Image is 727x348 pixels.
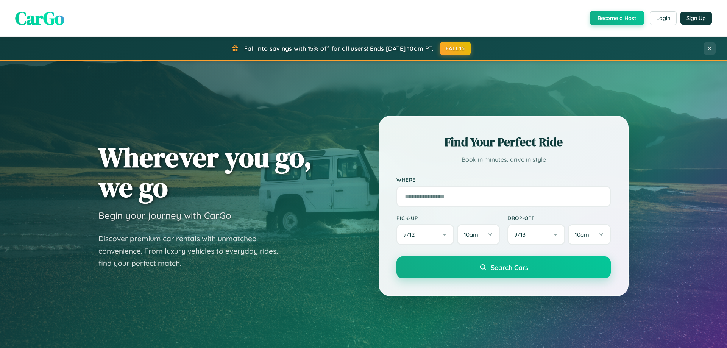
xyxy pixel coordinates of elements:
[590,11,644,25] button: Become a Host
[403,231,418,238] span: 9 / 12
[507,224,565,245] button: 9/13
[396,176,611,183] label: Where
[575,231,589,238] span: 10am
[507,215,611,221] label: Drop-off
[396,256,611,278] button: Search Cars
[457,224,500,245] button: 10am
[15,6,64,31] span: CarGo
[396,215,500,221] label: Pick-up
[98,210,231,221] h3: Begin your journey with CarGo
[650,11,677,25] button: Login
[440,42,471,55] button: FALL15
[680,12,712,25] button: Sign Up
[464,231,478,238] span: 10am
[568,224,611,245] button: 10am
[396,224,454,245] button: 9/12
[514,231,529,238] span: 9 / 13
[98,142,312,202] h1: Wherever you go, we go
[396,134,611,150] h2: Find Your Perfect Ride
[244,45,434,52] span: Fall into savings with 15% off for all users! Ends [DATE] 10am PT.
[98,233,288,270] p: Discover premium car rentals with unmatched convenience. From luxury vehicles to everyday rides, ...
[491,263,528,272] span: Search Cars
[396,154,611,165] p: Book in minutes, drive in style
